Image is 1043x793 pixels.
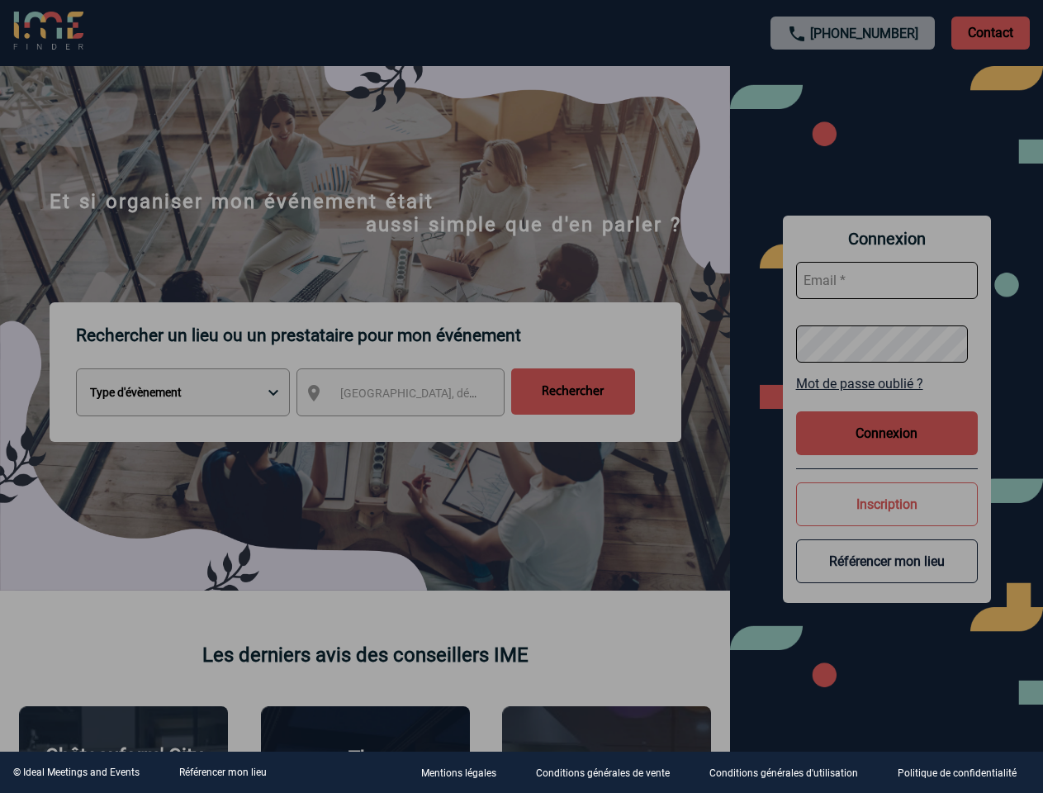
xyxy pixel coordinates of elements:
[523,765,696,781] a: Conditions générales de vente
[13,767,140,778] div: © Ideal Meetings and Events
[884,765,1043,781] a: Politique de confidentialité
[696,765,884,781] a: Conditions générales d'utilisation
[408,765,523,781] a: Mentions légales
[898,768,1017,780] p: Politique de confidentialité
[179,767,267,778] a: Référencer mon lieu
[421,768,496,780] p: Mentions légales
[709,768,858,780] p: Conditions générales d'utilisation
[536,768,670,780] p: Conditions générales de vente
